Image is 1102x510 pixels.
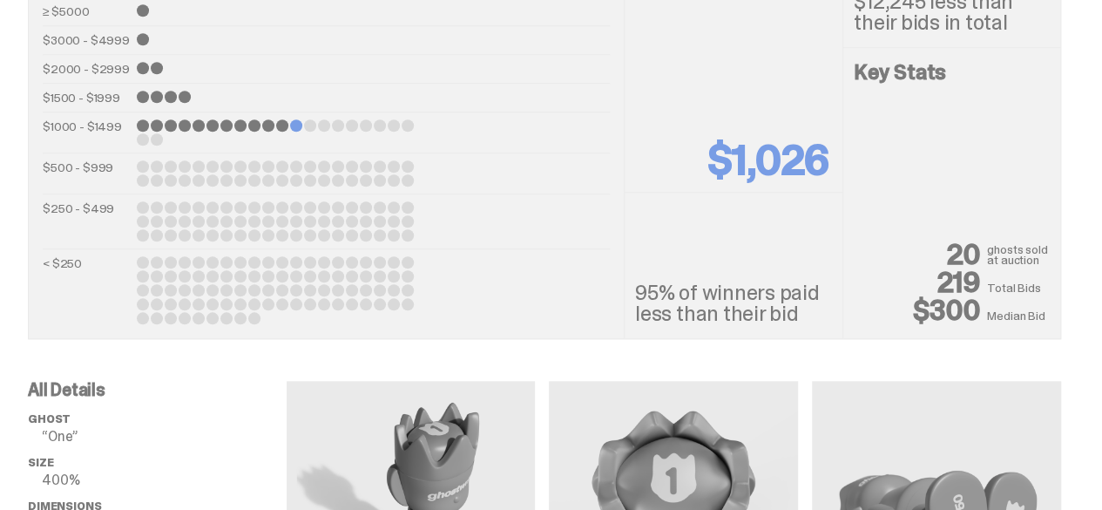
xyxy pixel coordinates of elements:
[43,119,130,146] p: $1000 - $1499
[42,473,287,487] p: 400%
[987,244,1050,269] p: ghosts sold at auction
[28,411,71,426] span: ghost
[28,381,287,398] p: All Details
[987,307,1050,324] p: Median Bid
[43,201,130,241] p: $250 - $499
[854,296,987,324] p: $300
[43,33,130,47] p: $3000 - $4999
[43,160,130,187] p: $500 - $999
[28,455,53,470] span: Size
[854,241,987,269] p: 20
[854,269,987,296] p: 219
[43,91,130,105] p: $1500 - $1999
[635,282,832,324] p: 95% of winners paid less than their bid
[854,62,1050,83] h4: Key Stats
[43,256,130,324] p: < $250
[42,430,287,444] p: “One”
[43,62,130,76] p: $2000 - $2999
[987,279,1050,296] p: Total Bids
[708,139,828,181] p: $1,026
[43,4,130,18] p: ≥ $5000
